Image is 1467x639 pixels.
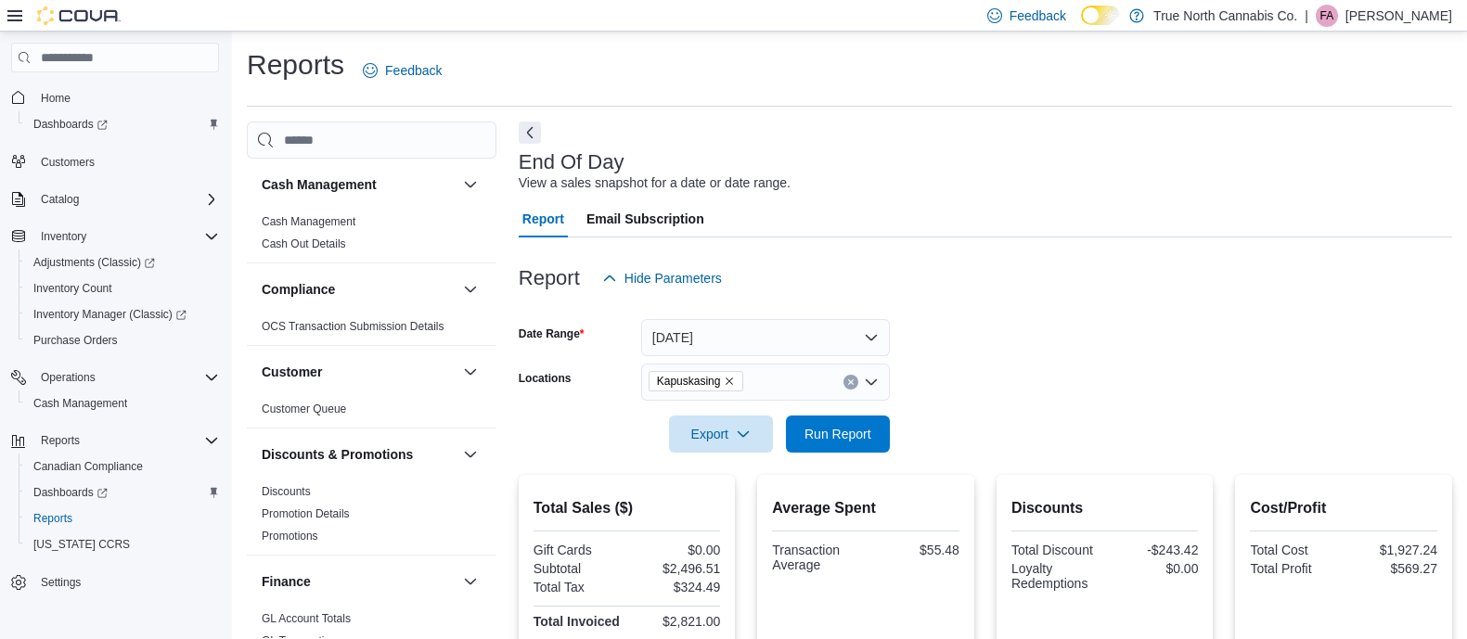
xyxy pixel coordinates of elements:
[459,570,482,593] button: Finance
[33,485,108,500] span: Dashboards
[631,580,721,594] div: $324.49
[534,543,624,557] div: Gift Cards
[33,429,87,452] button: Reports
[772,543,862,572] div: Transaction Average
[26,303,219,326] span: Inventory Manager (Classic)
[519,371,572,386] label: Locations
[1153,5,1297,27] p: True North Cannabis Co.
[262,237,346,250] a: Cash Out Details
[459,173,482,196] button: Cash Management
[1250,497,1437,519] h2: Cost/Profit
[19,249,226,275] a: Adjustments (Classic)
[247,480,496,555] div: Discounts & Promotions
[631,614,721,629] div: $2,821.00
[33,333,118,348] span: Purchase Orders
[33,511,72,526] span: Reports
[385,61,442,80] span: Feedback
[26,303,194,326] a: Inventory Manager (Classic)
[33,396,127,411] span: Cash Management
[19,531,226,557] button: [US_STATE] CCRS
[519,121,541,144] button: Next
[33,117,108,132] span: Dashboards
[26,507,80,530] a: Reports
[262,175,377,194] h3: Cash Management
[262,215,355,228] a: Cash Management
[624,269,722,288] span: Hide Parameters
[33,225,94,248] button: Inventory
[262,572,456,591] button: Finance
[262,320,444,333] a: OCS Transaction Submission Details
[247,398,496,428] div: Customer
[534,561,624,576] div: Subtotal
[4,186,226,212] button: Catalog
[534,614,620,629] strong: Total Invoiced
[33,255,155,270] span: Adjustments (Classic)
[41,575,81,590] span: Settings
[669,415,773,453] button: Export
[262,280,335,299] h3: Compliance
[1305,5,1308,27] p: |
[19,301,226,327] a: Inventory Manager (Classic)
[19,454,226,479] button: Canadian Compliance
[33,281,112,296] span: Inventory Count
[262,529,318,543] span: Promotions
[41,370,96,385] span: Operations
[37,6,121,25] img: Cova
[586,200,704,237] span: Email Subscription
[1010,6,1066,25] span: Feedback
[262,485,311,498] a: Discounts
[262,506,350,521] span: Promotion Details
[26,392,219,415] span: Cash Management
[459,443,482,466] button: Discounts & Promotions
[262,319,444,334] span: OCS Transaction Submission Details
[262,445,413,464] h3: Discounts & Promotions
[19,275,226,301] button: Inventory Count
[26,251,162,274] a: Adjustments (Classic)
[262,611,351,626] span: GL Account Totals
[26,277,120,300] a: Inventory Count
[262,175,456,194] button: Cash Management
[26,533,219,556] span: Washington CCRS
[1109,543,1199,557] div: -$243.42
[33,225,219,248] span: Inventory
[41,192,79,207] span: Catalog
[1011,497,1199,519] h2: Discounts
[519,173,791,193] div: View a sales snapshot for a date or date range.
[519,151,624,173] h3: End Of Day
[33,188,86,211] button: Catalog
[595,260,729,297] button: Hide Parameters
[4,364,226,390] button: Operations
[4,569,226,595] button: Settings
[33,537,130,552] span: [US_STATE] CCRS
[657,372,721,390] span: Kapuskasing
[1109,561,1199,576] div: $0.00
[4,428,226,454] button: Reports
[262,445,456,464] button: Discounts & Promotions
[33,188,219,211] span: Catalog
[1250,561,1340,576] div: Total Profit
[1250,543,1340,557] div: Total Cost
[33,366,103,389] button: Operations
[262,402,346,416] span: Customer Queue
[262,612,351,625] a: GL Account Totals
[41,155,95,170] span: Customers
[26,507,219,530] span: Reports
[19,390,226,416] button: Cash Management
[41,91,71,106] span: Home
[519,326,585,341] label: Date Range
[724,376,735,387] button: Remove Kapuskasing from selection in this group
[247,315,496,345] div: Compliance
[522,200,564,237] span: Report
[631,561,721,576] div: $2,496.51
[649,371,744,391] span: Kapuskasing
[26,455,150,478] a: Canadian Compliance
[26,392,135,415] a: Cash Management
[26,113,115,135] a: Dashboards
[33,570,219,594] span: Settings
[33,429,219,452] span: Reports
[26,481,115,504] a: Dashboards
[262,484,311,499] span: Discounts
[262,214,355,229] span: Cash Management
[262,572,311,591] h3: Finance
[262,507,350,520] a: Promotion Details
